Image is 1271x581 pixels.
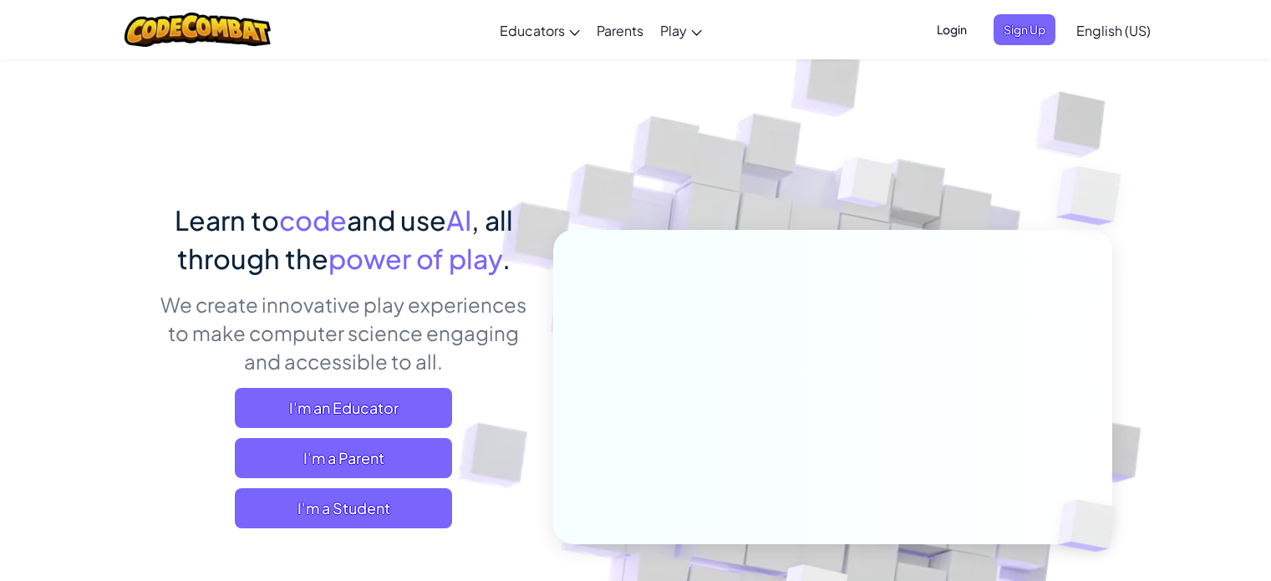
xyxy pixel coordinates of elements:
a: Play [652,8,710,53]
button: Login [927,14,977,45]
a: I'm an Educator [235,388,452,428]
img: CodeCombat logo [125,13,271,47]
span: . [502,242,511,275]
span: and use [347,203,446,237]
span: code [279,203,347,237]
a: English (US) [1068,8,1159,53]
span: Educators [500,22,565,39]
span: AI [446,203,471,237]
button: I'm a Student [235,488,452,528]
p: We create innovative play experiences to make computer science engaging and accessible to all. [160,290,528,375]
img: Overlap cubes [1023,125,1167,267]
span: Learn to [175,203,279,237]
img: Overlap cubes [806,125,926,249]
a: Parents [588,8,652,53]
a: Educators [491,8,588,53]
a: I'm a Parent [235,438,452,478]
span: Play [660,22,687,39]
span: power of play [328,242,502,275]
span: English (US) [1076,22,1151,39]
button: Sign Up [994,14,1055,45]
